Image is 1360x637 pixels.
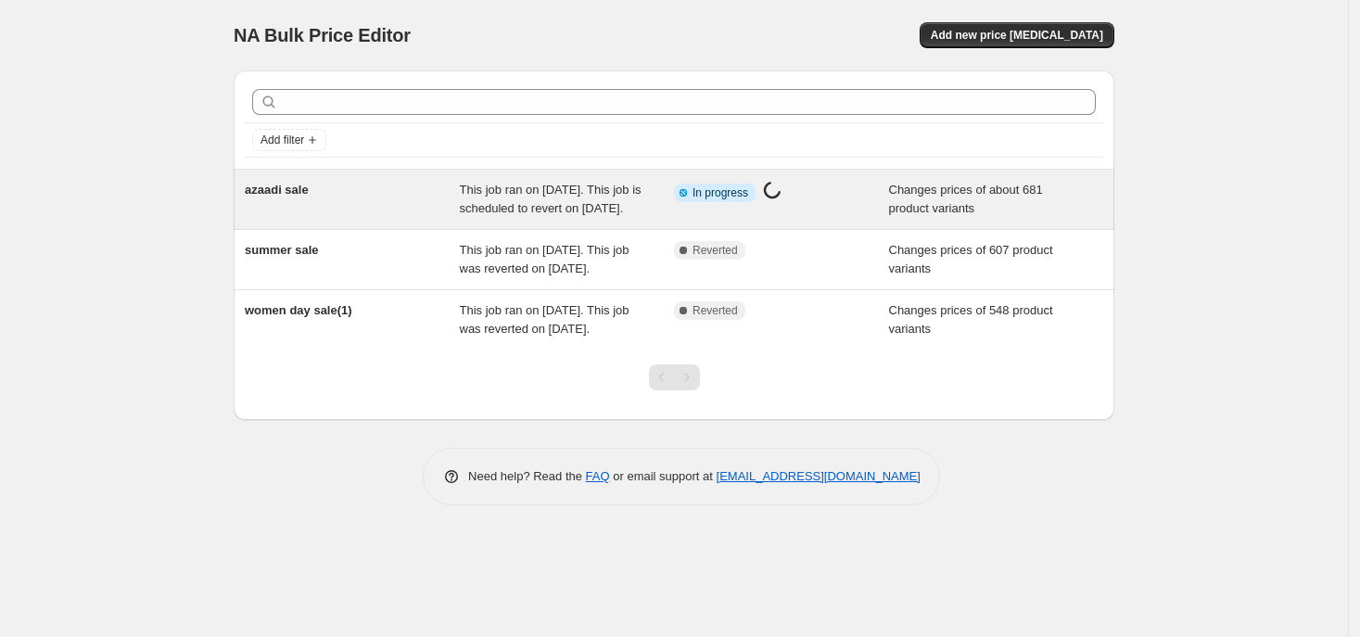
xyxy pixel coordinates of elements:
[468,469,586,483] span: Need help? Read the
[717,469,921,483] a: [EMAIL_ADDRESS][DOMAIN_NAME]
[252,129,326,151] button: Add filter
[649,364,700,390] nav: Pagination
[460,183,642,215] span: This job ran on [DATE]. This job is scheduled to revert on [DATE].
[889,183,1043,215] span: Changes prices of about 681 product variants
[245,183,309,197] span: azaadi sale
[931,28,1103,43] span: Add new price [MEDICAL_DATA]
[261,133,304,147] span: Add filter
[693,185,748,200] span: In progress
[889,303,1053,336] span: Changes prices of 548 product variants
[693,243,738,258] span: Reverted
[586,469,610,483] a: FAQ
[610,469,717,483] span: or email support at
[920,22,1114,48] button: Add new price [MEDICAL_DATA]
[460,303,629,336] span: This job ran on [DATE]. This job was reverted on [DATE].
[889,243,1053,275] span: Changes prices of 607 product variants
[460,243,629,275] span: This job ran on [DATE]. This job was reverted on [DATE].
[693,303,738,318] span: Reverted
[245,303,352,317] span: women day sale(1)
[245,243,319,257] span: summer sale
[234,25,411,45] span: NA Bulk Price Editor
